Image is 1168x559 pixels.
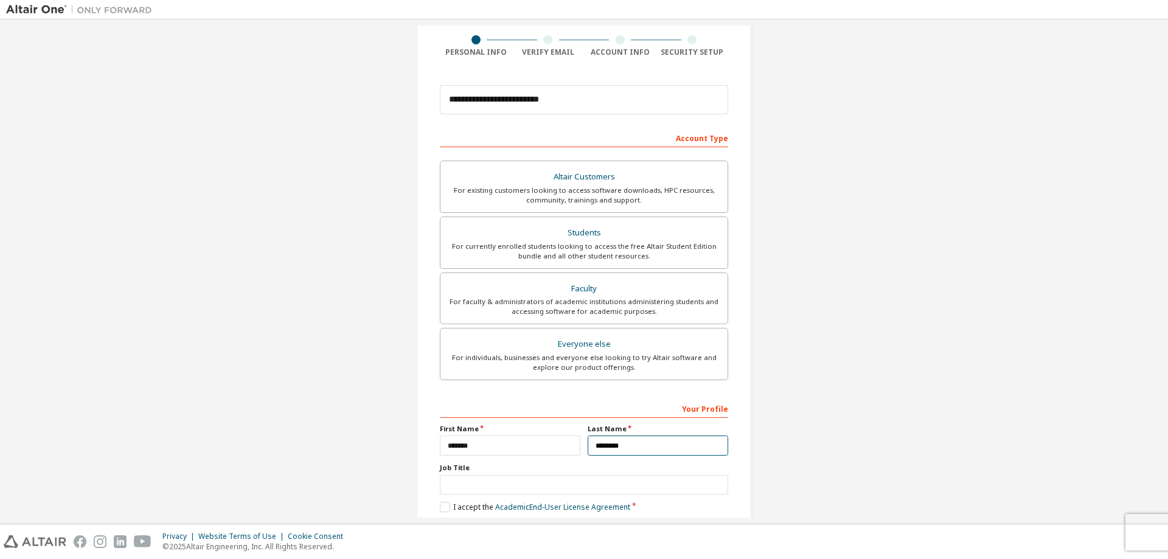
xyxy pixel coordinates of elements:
[588,424,728,434] label: Last Name
[198,532,288,541] div: Website Terms of Use
[162,541,350,552] p: © 2025 Altair Engineering, Inc. All Rights Reserved.
[512,47,585,57] div: Verify Email
[4,535,66,548] img: altair_logo.svg
[448,186,720,205] div: For existing customers looking to access software downloads, HPC resources, community, trainings ...
[440,463,728,473] label: Job Title
[448,241,720,261] div: For currently enrolled students looking to access the free Altair Student Edition bundle and all ...
[6,4,158,16] img: Altair One
[440,502,630,512] label: I accept the
[440,424,580,434] label: First Name
[74,535,86,548] img: facebook.svg
[448,168,720,186] div: Altair Customers
[288,532,350,541] div: Cookie Consent
[656,47,729,57] div: Security Setup
[448,297,720,316] div: For faculty & administrators of academic institutions administering students and accessing softwa...
[448,353,720,372] div: For individuals, businesses and everyone else looking to try Altair software and explore our prod...
[114,535,127,548] img: linkedin.svg
[134,535,151,548] img: youtube.svg
[440,128,728,147] div: Account Type
[94,535,106,548] img: instagram.svg
[495,502,630,512] a: Academic End-User License Agreement
[440,398,728,418] div: Your Profile
[584,47,656,57] div: Account Info
[448,336,720,353] div: Everyone else
[440,47,512,57] div: Personal Info
[162,532,198,541] div: Privacy
[448,224,720,241] div: Students
[448,280,720,297] div: Faculty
